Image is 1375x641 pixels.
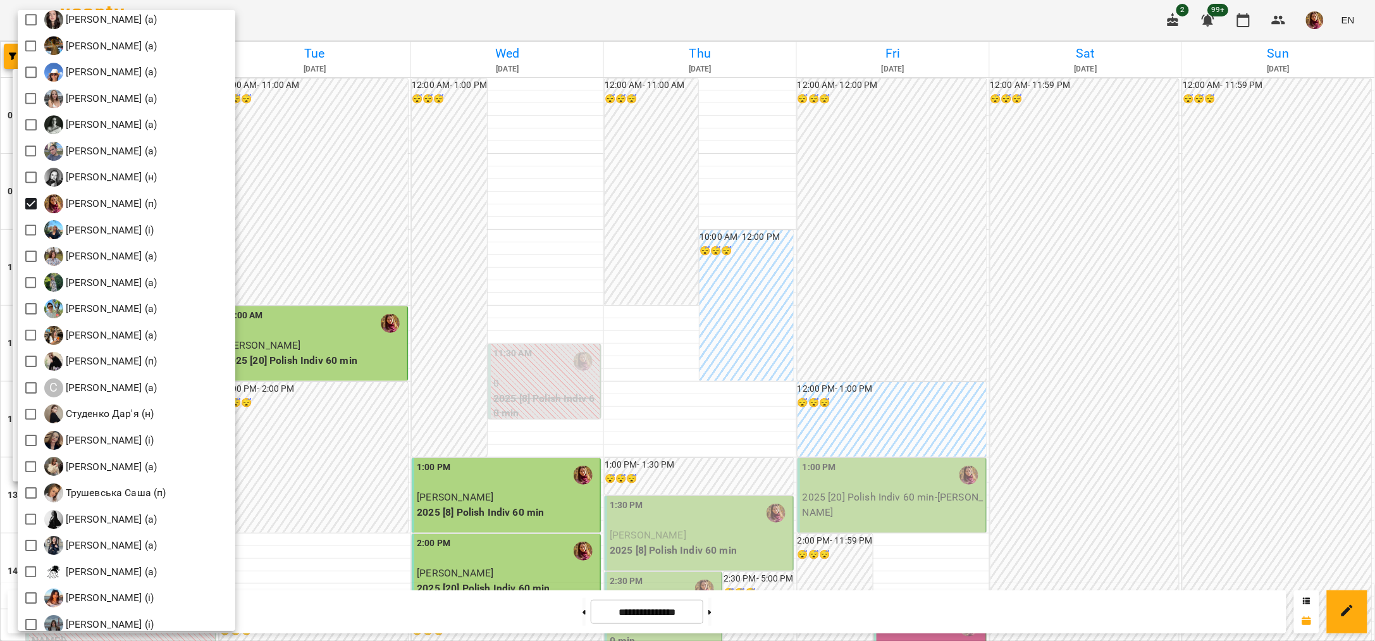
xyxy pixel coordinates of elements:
p: [PERSON_NAME] (а) [63,12,157,27]
p: [PERSON_NAME] (а) [63,538,157,553]
img: Н [44,10,63,29]
div: Черниш Ніколь (і) [44,615,154,634]
img: С [44,404,63,423]
p: [PERSON_NAME] (і) [63,223,154,238]
img: С [44,326,63,345]
img: Р [44,273,63,292]
a: С Студенко Дар'я (н) [44,404,154,423]
a: Р [PERSON_NAME] (а) [44,247,157,266]
div: Ряба Надія Федорівна (а) [44,273,157,292]
a: Х [PERSON_NAME] (а) [44,536,157,555]
p: [PERSON_NAME] (а) [63,301,157,316]
a: Ц [PERSON_NAME] (і) [44,588,154,607]
div: Трушевська Саша (п) [44,483,166,502]
p: [PERSON_NAME] (а) [63,144,157,159]
div: Софія Рачинська (п) [44,352,157,371]
div: Нінова Ольга Миколаївна (а) [44,89,157,108]
a: С [PERSON_NAME] (а) [44,326,157,345]
div: Петрук Дар'я (п) [44,194,157,213]
img: Х [44,536,63,555]
div: Павленко Світлана (а) [44,142,157,161]
p: [PERSON_NAME] (п) [63,196,157,211]
p: [PERSON_NAME] (а) [63,512,157,527]
a: Т Трушевська Саша (п) [44,483,166,502]
div: Тиндик-Павлова Іванна Марʼянівна (а) [44,457,157,476]
a: Н [PERSON_NAME] (а) [44,63,157,82]
a: П [PERSON_NAME] (п) [44,194,157,213]
p: [PERSON_NAME] (н) [63,170,157,185]
div: Стецюк Ілона (а) [44,378,157,397]
img: П [44,194,63,213]
div: Романишин Юлія (а) [44,247,157,266]
a: С [PERSON_NAME] (і) [44,431,154,450]
img: П [44,168,63,187]
a: Р [PERSON_NAME] (а) [44,299,157,318]
img: Т [44,457,63,476]
a: Ч [PERSON_NAME] (і) [44,615,154,634]
div: Фрунзе Валентина Сергіївна (а) [44,510,157,529]
div: Циганова Єлизавета (і) [44,588,154,607]
div: Ольга Гелівер (а) [44,115,157,134]
p: [PERSON_NAME] (а) [63,65,157,80]
a: О [PERSON_NAME] (а) [44,115,157,134]
div: Хижняк Марія Сергіївна (а) [44,536,157,555]
p: [PERSON_NAME] (а) [63,328,157,343]
a: Н [PERSON_NAME] (а) [44,89,157,108]
img: Р [44,299,63,318]
img: Т [44,483,63,502]
img: П [44,220,63,239]
div: Першина Валерія Андріївна (н) [44,168,157,187]
a: Ц [PERSON_NAME] (а) [44,563,157,582]
img: Ч [44,615,63,634]
p: [PERSON_NAME] (а) [63,249,157,264]
p: [PERSON_NAME] (а) [63,91,157,106]
p: [PERSON_NAME] (і) [63,617,154,632]
a: Т [PERSON_NAME] (а) [44,457,157,476]
div: Рябков Владислав Олегович (а) [44,299,157,318]
div: С [44,378,63,397]
img: С [44,431,63,450]
p: [PERSON_NAME] (а) [63,39,157,54]
p: [PERSON_NAME] (а) [63,564,157,580]
p: Студенко Дар'я (н) [63,406,154,421]
img: О [44,115,63,134]
div: Суліковська Катерина Петрівна (і) [44,431,154,450]
img: Ф [44,510,63,529]
p: [PERSON_NAME] (а) [63,380,157,395]
img: Ц [44,563,63,582]
a: П [PERSON_NAME] (і) [44,220,154,239]
div: Целуйко Анастасія (а) [44,563,157,582]
div: Студенко Дар'я (н) [44,404,154,423]
a: С [PERSON_NAME] (п) [44,352,157,371]
p: [PERSON_NAME] (і) [63,433,154,448]
img: Ц [44,588,63,607]
p: [PERSON_NAME] (п) [63,354,157,369]
p: [PERSON_NAME] (і) [63,590,154,606]
div: Семенюк Таїсія Олександрівна (а) [44,326,157,345]
div: Наталія Марценюк (а) [44,63,157,82]
a: Н [PERSON_NAME] (а) [44,36,157,55]
img: Н [44,89,63,108]
img: П [44,142,63,161]
img: С [44,352,63,371]
p: Трушевська Саша (п) [63,485,166,501]
div: Поліщук Анна Сергіївна (і) [44,220,154,239]
a: Н [PERSON_NAME] (а) [44,10,157,29]
a: Р [PERSON_NAME] (а) [44,273,157,292]
p: [PERSON_NAME] (а) [63,275,157,290]
img: Н [44,63,63,82]
p: [PERSON_NAME] (а) [63,117,157,132]
p: [PERSON_NAME] (а) [63,459,157,475]
img: Н [44,36,63,55]
a: П [PERSON_NAME] (н) [44,168,157,187]
a: Ф [PERSON_NAME] (а) [44,510,157,529]
a: С [PERSON_NAME] (а) [44,378,157,397]
a: П [PERSON_NAME] (а) [44,142,157,161]
img: Р [44,247,63,266]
